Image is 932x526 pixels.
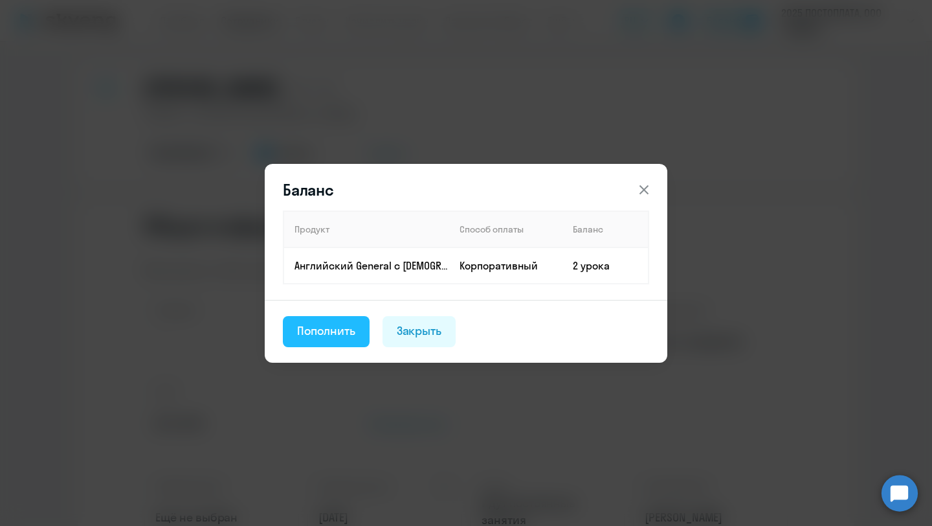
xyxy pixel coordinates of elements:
td: Корпоративный [449,247,562,284]
th: Способ оплаты [449,211,562,247]
button: Пополнить [283,316,370,347]
header: Баланс [265,179,667,200]
button: Закрыть [383,316,456,347]
div: Закрыть [397,323,442,339]
td: 2 урока [562,247,649,284]
p: Английский General с [DEMOGRAPHIC_DATA] преподавателем [294,258,449,273]
div: Пополнить [297,323,355,339]
th: Баланс [562,211,649,247]
th: Продукт [283,211,449,247]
